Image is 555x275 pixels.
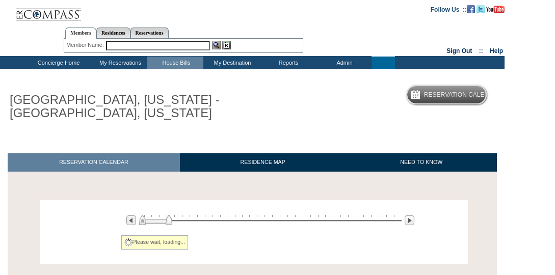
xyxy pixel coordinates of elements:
[486,6,505,13] img: Subscribe to our YouTube Channel
[8,91,236,122] h1: [GEOGRAPHIC_DATA], [US_STATE] - [GEOGRAPHIC_DATA], [US_STATE]
[479,47,483,54] span: ::
[405,215,414,225] img: Next
[8,153,180,171] a: RESERVATION CALENDAR
[24,57,91,69] td: Concierge Home
[467,6,475,12] a: Become our fan on Facebook
[65,28,96,39] a: Members
[212,41,221,49] img: View
[259,57,315,69] td: Reports
[431,5,467,13] td: Follow Us ::
[490,47,503,54] a: Help
[477,6,485,12] a: Follow us on Twitter
[96,28,130,38] a: Residences
[486,6,505,12] a: Subscribe to our YouTube Channel
[222,41,231,49] img: Reservations
[446,47,472,54] a: Sign Out
[477,5,485,13] img: Follow us on Twitter
[91,57,147,69] td: My Reservations
[147,57,203,69] td: House Bills
[346,153,497,171] a: NEED TO KNOW
[66,41,105,49] div: Member Name:
[130,28,169,38] a: Reservations
[467,5,475,13] img: Become our fan on Facebook
[424,92,502,98] h5: Reservation Calendar
[124,238,133,246] img: spinner2.gif
[126,215,136,225] img: Previous
[121,235,189,250] div: Please wait, loading...
[203,57,259,69] td: My Destination
[180,153,346,171] a: RESIDENCE MAP
[315,57,372,69] td: Admin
